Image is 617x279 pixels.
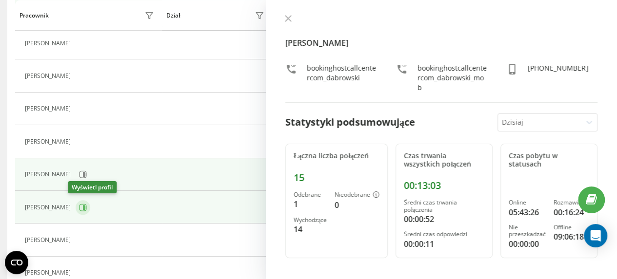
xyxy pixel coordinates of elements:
button: Open CMP widget [5,251,28,274]
div: 00:00:00 [509,238,546,250]
div: 05:43:26 [509,206,546,218]
div: Średni czas trwania połączenia [404,199,484,213]
div: 00:00:11 [404,238,484,250]
div: Open Intercom Messenger [584,224,607,247]
div: Łączna liczba połączeń [294,152,379,160]
div: Średni czas odpowiedzi [404,231,484,238]
div: [PERSON_NAME] [25,171,73,178]
div: bookinghostcallcentercom_dabrowski_mob [418,63,487,93]
div: Czas pobytu w statusach [509,152,589,168]
div: [PERSON_NAME] [25,269,73,276]
div: Czas trwania wszystkich połączeń [404,152,484,168]
div: [PERSON_NAME] [25,105,73,112]
div: Rozmawia [554,199,589,206]
div: 14 [294,223,327,235]
div: [PHONE_NUMBER] [528,63,588,93]
div: Wyświetl profil [68,181,117,193]
div: Online [509,199,546,206]
div: Statystyki podsumowujące [285,115,415,130]
div: bookinghostcallcentercom_dabrowski [307,63,377,93]
div: 00:00:52 [404,213,484,225]
div: [PERSON_NAME] [25,138,73,145]
div: [PERSON_NAME] [25,40,73,47]
div: Offline [554,224,589,231]
div: [PERSON_NAME] [25,237,73,243]
div: Dział [166,12,180,19]
div: 1 [294,198,327,210]
div: 15 [294,172,379,184]
div: 00:13:03 [404,180,484,191]
h4: [PERSON_NAME] [285,37,597,49]
div: 0 [335,199,379,211]
div: [PERSON_NAME] [25,204,73,211]
div: Nie przeszkadzać [509,224,546,238]
div: 00:16:24 [554,206,589,218]
div: Pracownik [20,12,49,19]
div: Nieodebrane [335,191,379,199]
div: [PERSON_NAME] [25,73,73,79]
div: Odebrane [294,191,327,198]
div: Wychodzące [294,217,327,223]
div: 09:06:18 [554,231,589,242]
